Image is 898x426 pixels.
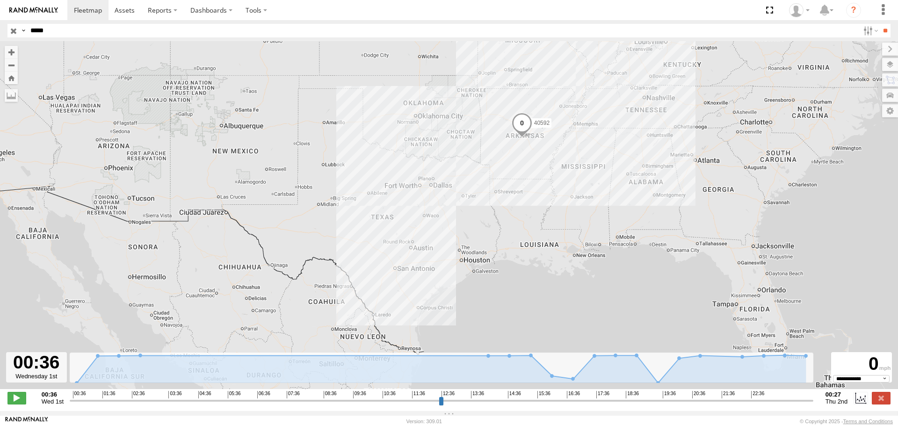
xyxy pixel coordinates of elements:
div: © Copyright 2025 - [800,419,893,424]
span: 06:36 [257,391,270,398]
label: Map Settings [882,104,898,117]
span: 10:36 [383,391,396,398]
label: Play/Stop [7,392,26,404]
div: Version: 309.01 [406,419,442,424]
span: Wed 1st Oct 2025 [42,398,64,405]
span: 21:36 [722,391,735,398]
label: Search Query [20,24,27,37]
span: 07:36 [287,391,300,398]
span: 18:36 [626,391,639,398]
span: 19:36 [663,391,676,398]
span: 00:36 [73,391,86,398]
label: Close [872,392,891,404]
span: 05:36 [228,391,241,398]
span: 01:36 [102,391,116,398]
i: ? [846,3,861,18]
a: Terms and Conditions [843,419,893,424]
strong: 00:27 [826,391,848,398]
div: 0 [833,354,891,375]
span: 11:36 [412,391,425,398]
span: 04:36 [198,391,211,398]
span: 22:36 [751,391,764,398]
div: Caseta Laredo TX [786,3,813,17]
button: Zoom in [5,46,18,58]
button: Zoom out [5,58,18,72]
strong: 00:36 [42,391,64,398]
button: Zoom Home [5,72,18,84]
span: 13:36 [471,391,484,398]
span: 12:36 [442,391,455,398]
label: Measure [5,89,18,102]
span: 20:36 [692,391,705,398]
label: Search Filter Options [860,24,880,37]
span: 03:36 [168,391,181,398]
span: 17:36 [596,391,609,398]
span: 09:36 [353,391,366,398]
span: Thu 2nd Oct 2025 [826,398,848,405]
span: 14:36 [508,391,521,398]
img: rand-logo.svg [9,7,58,14]
span: 40592 [534,120,550,126]
span: 16:36 [567,391,580,398]
span: 15:36 [537,391,550,398]
span: 02:36 [132,391,145,398]
span: 08:36 [324,391,337,398]
a: Visit our Website [5,417,48,426]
